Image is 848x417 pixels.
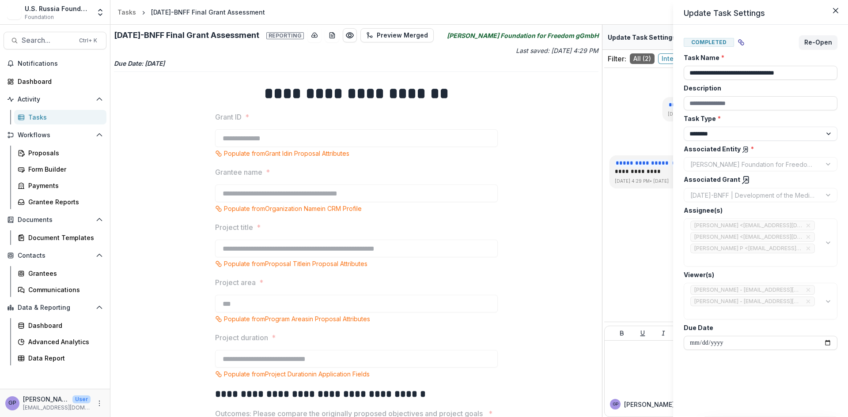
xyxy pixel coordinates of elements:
[684,144,832,154] label: Associated Entity
[684,83,832,93] label: Description
[684,114,832,123] label: Task Type
[829,4,843,18] button: Close
[734,35,748,49] button: View dependent tasks
[684,38,734,47] span: Completed
[684,53,832,62] label: Task Name
[684,206,832,215] label: Assignee(s)
[684,175,832,184] label: Associated Grant
[684,323,832,332] label: Due Date
[684,270,832,279] label: Viewer(s)
[799,35,837,49] button: Re-Open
